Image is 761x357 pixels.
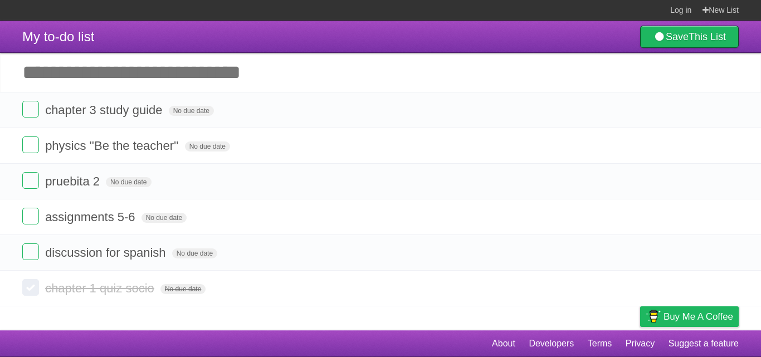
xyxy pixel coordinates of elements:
a: Privacy [626,333,655,354]
label: Done [22,101,39,118]
a: Developers [529,333,574,354]
span: No due date [172,248,217,258]
img: Buy me a coffee [646,307,661,326]
span: My to-do list [22,29,94,44]
label: Done [22,136,39,153]
label: Done [22,279,39,296]
span: No due date [169,106,214,116]
span: chapter 3 study guide [45,103,165,117]
span: No due date [142,213,187,223]
span: assignments 5-6 [45,210,138,224]
span: chapter 1 quiz socio [45,281,157,295]
a: SaveThis List [640,26,739,48]
a: About [492,333,515,354]
b: This List [689,31,726,42]
span: No due date [160,284,206,294]
label: Done [22,243,39,260]
span: No due date [106,177,151,187]
span: pruebita 2 [45,174,103,188]
a: Suggest a feature [669,333,739,354]
a: Buy me a coffee [640,306,739,327]
label: Done [22,172,39,189]
label: Done [22,208,39,224]
span: Buy me a coffee [664,307,733,326]
span: physics ''Be the teacher'' [45,139,181,153]
span: No due date [185,141,230,151]
span: discussion for spanish [45,246,168,260]
a: Terms [588,333,612,354]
